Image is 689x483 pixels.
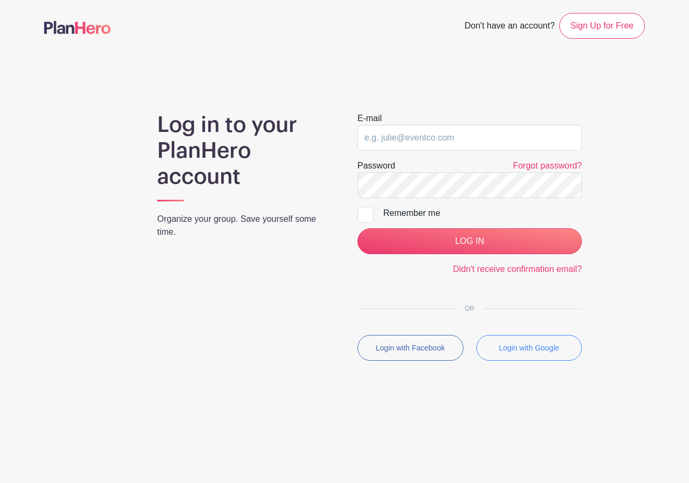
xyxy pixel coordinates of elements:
[559,13,645,39] a: Sign Up for Free
[456,305,483,312] span: OR
[44,21,111,34] img: logo-507f7623f17ff9eddc593b1ce0a138ce2505c220e1c5a4e2b4648c50719b7d32.svg
[157,112,332,190] h1: Log in to your PlanHero account
[465,15,555,39] span: Don't have an account?
[513,161,582,170] a: Forgot password?
[499,344,559,352] small: Login with Google
[357,335,463,361] button: Login with Facebook
[357,159,395,172] label: Password
[376,344,445,352] small: Login with Facebook
[357,228,582,254] input: LOG IN
[157,213,332,239] p: Organize your group. Save yourself some time.
[453,264,582,274] a: Didn't receive confirmation email?
[476,335,582,361] button: Login with Google
[357,125,582,151] input: e.g. julie@eventco.com
[383,207,582,220] div: Remember me
[357,112,382,125] label: E-mail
